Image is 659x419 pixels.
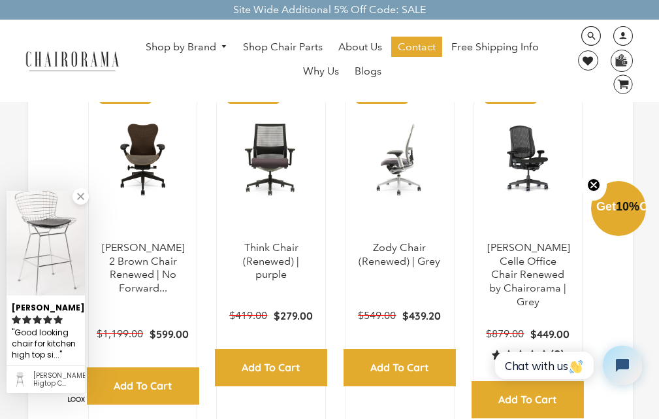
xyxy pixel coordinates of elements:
svg: rating icon full [22,315,31,324]
svg: rating icon full [43,315,52,324]
a: [PERSON_NAME] Celle Office Chair Renewed by Chairorama | Grey [487,241,570,308]
span: $419.00 [229,309,267,322]
a: Zody Chair (Renewed) | Grey [359,241,440,267]
div: Get10%OffClose teaser [591,182,646,237]
span: Shop Chair Parts [243,41,323,54]
span: 10% [616,200,639,213]
img: Jenny G. review of Harry Bertioa Higtop Chair (Renewed) [7,191,85,295]
span: $1,199.00 [97,327,143,340]
svg: rating icon full [12,315,21,324]
nav: DesktopNavigation [131,37,554,85]
span: About Us [338,41,382,54]
svg: rating icon full [33,315,42,324]
a: Shop by Brand [139,37,234,58]
img: chairorama [20,49,124,72]
span: $439.20 [402,309,441,322]
span: $449.00 [530,327,570,341]
span: Get Off [596,200,656,213]
a: Shop Chair Parts [236,37,329,58]
a: Think Chair (Renewed) | purple - chairorama Think Chair (Renewed) | purple - chairorama [230,78,312,241]
img: Zody Chair (Renewed) | Grey - chairorama [359,78,441,241]
span: $549.00 [358,309,396,322]
span: Blogs [355,65,381,78]
img: Herman Miller Mirra 2 Brown Chair Renewed | No Forward Tilt | - chairorama [102,78,184,241]
a: About Us [332,37,389,58]
button: Close teaser [581,171,607,201]
iframe: Tidio Chat [485,335,653,396]
input: Add to Cart [87,367,199,405]
span: Contact [398,41,436,54]
input: Add to Cart [472,381,584,418]
a: [PERSON_NAME] 2 Brown Chair Renewed | No Forward... [102,241,185,294]
a: Zody Chair (Renewed) | Grey - chairorama Zody Chair (Renewed) | Grey - chairorama [359,78,441,241]
a: Think Chair (Renewed) | purple [243,241,299,281]
div: Good looking chair for kitchen high top sittings. [12,326,80,362]
a: Free Shipping Info [445,37,545,58]
span: $599.00 [150,327,189,341]
a: Blogs [348,61,388,82]
img: Think Chair (Renewed) | purple - chairorama [230,78,312,241]
span: $879.00 [486,327,524,340]
img: WhatsApp_Image_2024-07-12_at_16.23.01.webp [611,50,632,70]
a: Herman Miller Celle Office Chair Renewed by Chairorama | Grey - chairorama Herman Miller Celle Of... [487,78,570,241]
input: Add to Cart [215,349,327,386]
input: Add to Cart [344,349,456,386]
span: Why Us [303,65,339,78]
span: $279.00 [274,309,313,322]
div: [PERSON_NAME] [12,297,80,314]
a: Herman Miller Mirra 2 Brown Chair Renewed | No Forward Tilt | - chairorama Herman Miller Mirra 2 ... [102,78,184,241]
span: Free Shipping Info [451,41,539,54]
a: Contact [391,37,442,58]
img: Herman Miller Celle Office Chair Renewed by Chairorama | Grey - chairorama [487,78,570,241]
svg: rating icon full [54,315,63,324]
a: Why Us [297,61,346,82]
div: Harry Bertioa Higtop Chair (Renewed) [33,372,80,388]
